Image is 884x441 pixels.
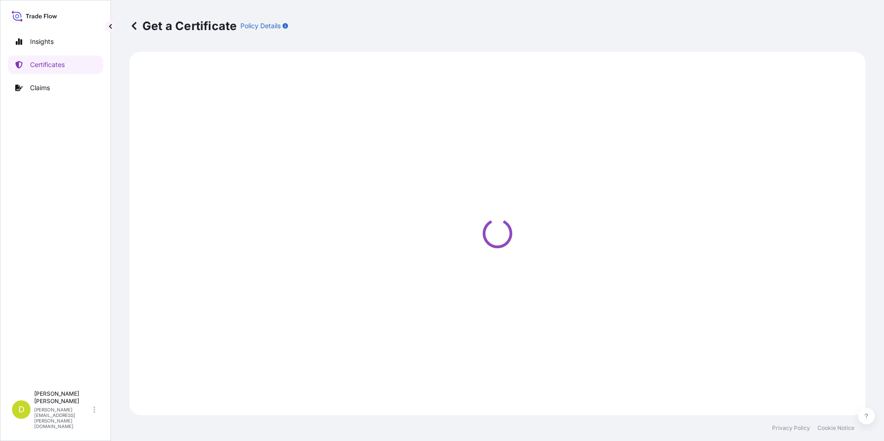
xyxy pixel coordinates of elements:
p: [PERSON_NAME] [PERSON_NAME] [34,390,92,405]
a: Claims [8,79,103,97]
a: Certificates [8,55,103,74]
p: Policy Details [240,21,281,31]
span: D [18,405,25,414]
p: Get a Certificate [129,18,237,33]
p: [PERSON_NAME][EMAIL_ADDRESS][PERSON_NAME][DOMAIN_NAME] [34,407,92,429]
p: Claims [30,83,50,92]
a: Cookie Notice [817,424,854,432]
p: Certificates [30,60,65,69]
a: Privacy Policy [772,424,810,432]
a: Insights [8,32,103,51]
p: Insights [30,37,54,46]
div: Loading [135,57,860,410]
